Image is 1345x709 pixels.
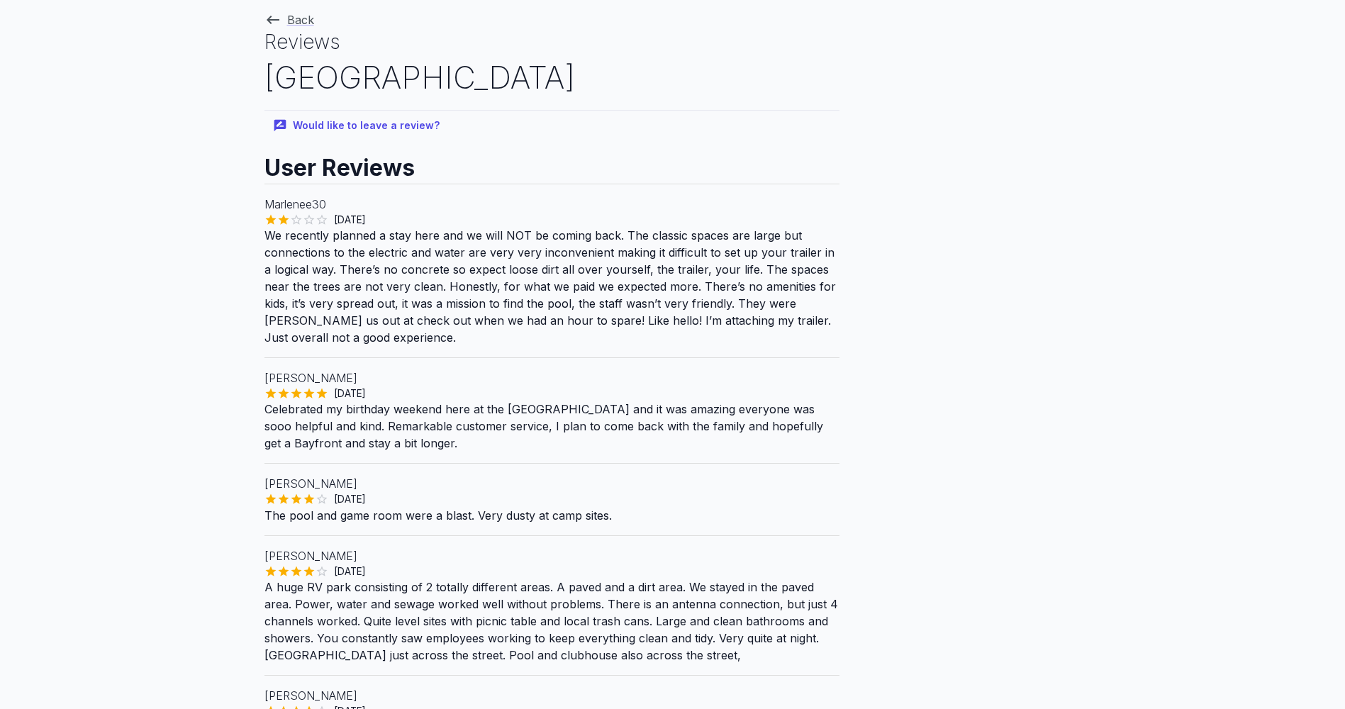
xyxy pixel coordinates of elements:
[264,579,839,664] p: A huge RV park consisting of 2 totally different areas. A paved and a dirt area. We stayed in the...
[264,56,839,99] h2: [GEOGRAPHIC_DATA]
[264,687,839,704] p: [PERSON_NAME]
[264,141,839,184] h2: User Reviews
[328,492,372,506] span: [DATE]
[264,196,839,213] p: Marlenee30
[328,564,372,579] span: [DATE]
[264,475,839,492] p: [PERSON_NAME]
[264,13,314,27] a: Back
[264,227,839,346] p: We recently planned a stay here and we will NOT be coming back. The classic spaces are large but ...
[264,369,839,386] p: [PERSON_NAME]
[328,213,372,227] span: [DATE]
[264,401,839,452] p: Celebrated my birthday weekend here at the [GEOGRAPHIC_DATA] and it was amazing everyone was sooo...
[328,386,372,401] span: [DATE]
[264,547,839,564] p: [PERSON_NAME]
[264,507,839,524] p: The pool and game room were a blast. Very dusty at camp sites.
[264,111,451,141] button: Would like to leave a review?
[264,28,839,56] h1: Reviews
